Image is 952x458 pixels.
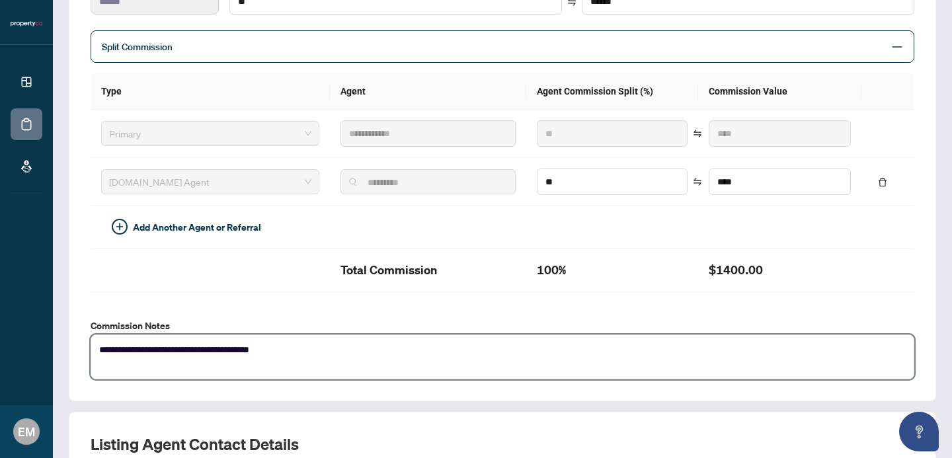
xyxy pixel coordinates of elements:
[109,172,311,192] span: Property.ca Agent
[11,20,42,28] img: logo
[112,219,128,235] span: plus-circle
[18,422,35,441] span: EM
[526,73,698,110] th: Agent Commission Split (%)
[891,41,903,53] span: minus
[91,434,914,455] h2: Listing Agent Contact Details
[693,129,702,138] span: swap
[537,260,688,281] h2: 100%
[91,73,330,110] th: Type
[349,178,357,186] img: search_icon
[109,124,311,143] span: Primary
[693,177,702,186] span: swap
[102,41,173,53] span: Split Commission
[330,73,526,110] th: Agent
[709,260,851,281] h2: $1400.00
[91,319,914,333] label: Commission Notes
[698,73,861,110] th: Commission Value
[133,220,261,235] span: Add Another Agent or Referral
[899,412,939,451] button: Open asap
[91,30,914,63] div: Split Commission
[101,217,272,238] button: Add Another Agent or Referral
[878,178,887,187] span: delete
[340,260,516,281] h2: Total Commission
